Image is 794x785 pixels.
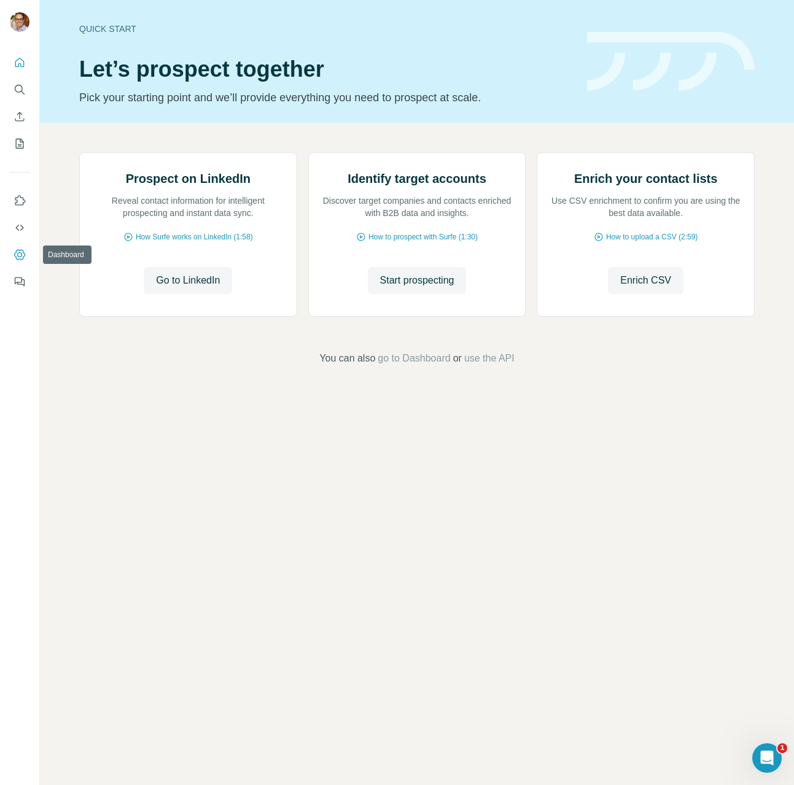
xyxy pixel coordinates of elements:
[10,133,29,155] button: My lists
[464,351,515,366] button: use the API
[453,351,462,366] span: or
[348,170,486,187] h2: Identify target accounts
[752,743,782,773] iframe: Intercom live chat
[380,273,454,288] span: Start prospecting
[319,351,375,366] span: You can also
[10,106,29,128] button: Enrich CSV
[368,267,467,294] button: Start prospecting
[126,170,251,187] h2: Prospect on LinkedIn
[79,89,572,106] p: Pick your starting point and we’ll provide everything you need to prospect at scale.
[606,231,698,242] span: How to upload a CSV (2:59)
[79,57,572,82] h1: Let’s prospect together
[92,195,284,219] p: Reveal contact information for intelligent prospecting and instant data sync.
[10,217,29,239] button: Use Surfe API
[777,743,787,753] span: 1
[10,190,29,212] button: Use Surfe on LinkedIn
[368,231,478,242] span: How to prospect with Surfe (1:30)
[10,12,29,32] img: Avatar
[136,231,253,242] span: How Surfe works on LinkedIn (1:58)
[378,351,450,366] button: go to Dashboard
[79,23,572,35] div: Quick start
[550,195,742,219] p: Use CSV enrichment to confirm you are using the best data available.
[620,273,671,288] span: Enrich CSV
[608,267,683,294] button: Enrich CSV
[587,32,755,91] img: banner
[10,79,29,101] button: Search
[144,267,232,294] button: Go to LinkedIn
[321,195,513,219] p: Discover target companies and contacts enriched with B2B data and insights.
[574,170,717,187] h2: Enrich your contact lists
[10,271,29,293] button: Feedback
[10,52,29,74] button: Quick start
[156,273,220,288] span: Go to LinkedIn
[10,244,29,266] button: Dashboard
